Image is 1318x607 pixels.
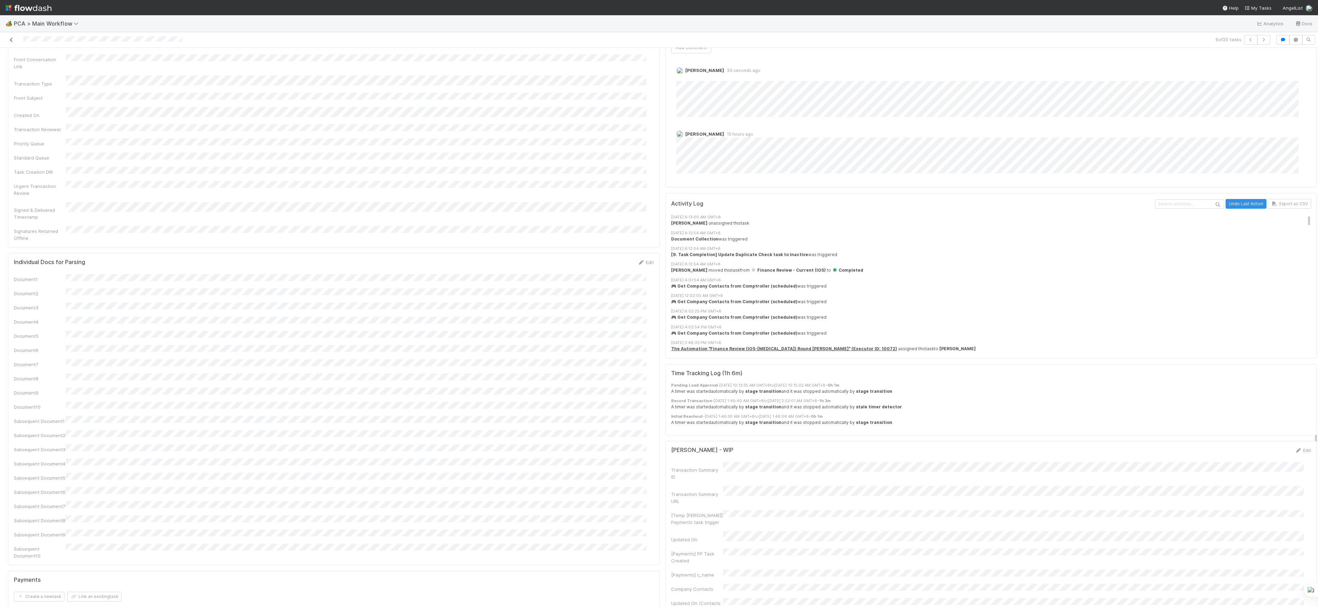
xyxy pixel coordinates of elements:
[671,330,1318,336] div: was triggered
[671,42,711,53] button: Add Comment
[671,383,717,388] strong: Pending Lead Approval
[671,340,1318,346] div: [DATE] 2:48:33 PM GMT+8
[14,126,66,133] div: Transaction Reviewer
[671,314,1318,320] div: was triggered
[14,489,66,496] div: Subsequent Document6
[751,268,826,273] span: Finance Review - Current (IOS)
[14,318,66,325] div: Document4
[685,67,724,73] span: [PERSON_NAME]
[67,592,121,601] button: Link an existingtask
[671,261,1318,267] div: [DATE] 6:12:54 AM GMT+8
[671,370,742,377] h5: Time Tracking Log ( 1h 6m )
[671,299,1318,305] div: was triggered
[724,132,753,137] span: 15 hours ago
[14,169,66,175] div: Task Creation DRI
[6,2,52,14] img: logo-inverted-e16ddd16eac7371096b0.svg
[1295,447,1311,453] a: Edit
[809,414,823,419] strong: - 0h 1m
[671,308,1318,314] div: [DATE] 8:02:25 PM GMT+8
[14,503,66,510] div: Subsequent Document7
[671,512,723,526] div: [Temp [PERSON_NAME]] Payments task trigger
[14,592,64,601] button: Create a newtask
[14,20,82,27] span: PCA > Main Workflow
[671,536,723,543] div: Updated On
[671,550,723,564] div: [Payments] PP Task Created
[671,466,723,480] div: Transaction Summary ID
[671,571,723,578] div: [Payments] c_name
[671,268,707,273] strong: [PERSON_NAME]
[671,236,1318,242] div: was triggered
[671,252,1318,258] div: was triggered
[14,304,66,311] div: Document3
[14,517,66,524] div: Subsequent Document8
[14,375,66,382] div: Document8
[671,491,723,505] div: Transaction Summary URL
[638,260,654,265] a: Edit
[671,398,1318,404] div: - [DATE] 1:49:40 AM GMT+8 to [DATE] 2:53:01 AM GMT+8
[14,228,66,242] div: Signatures Returned Offline
[671,382,1318,388] div: - [DATE] 10:13:35 AM GMT+8 to [DATE] 10:15:02 AM GMT+8
[671,200,1154,207] h5: Activity Log
[745,420,782,425] strong: stage transition
[856,420,892,425] strong: stage transition
[939,346,976,351] strong: [PERSON_NAME]
[14,361,66,368] div: Document7
[671,414,1318,419] div: - [DATE] 1:46:30 AM GMT+8 to [DATE] 1:48:06 AM GMT+8
[676,130,683,137] img: avatar_cd4e5e5e-3003-49e5-bc76-fd776f359de9.png
[671,299,797,304] strong: 🎮 Get Company Contacts from Comptroller (scheduled)
[671,252,808,257] strong: [9. Task Completion] Update Duplicate Check task to Inactive
[671,346,897,351] a: The Automation "Finance Review (IOS-[MEDICAL_DATA]) Round [PERSON_NAME]" (Executor ID: 10072)
[14,474,66,481] div: Subsequent Document5
[671,404,1318,410] div: A timer was started automatically by and it was stopped automatically by
[14,80,66,87] div: Transaction Type
[1216,36,1242,43] span: 6 of 20 tasks
[671,414,703,419] strong: Initial Reachout
[1306,5,1312,12] img: avatar_b6a6ccf4-6160-40f7-90da-56c3221167ae.png
[1268,199,1311,209] button: Export as CSV
[817,398,831,403] strong: - 1h 3m
[6,20,12,26] span: 🏕️
[14,432,66,439] div: Subsequent Document2
[14,112,66,119] div: Created On
[14,545,66,559] div: Subsequent Document10
[671,398,712,403] strong: Record Transaction
[671,293,1318,299] div: [DATE] 12:02:05 AM GMT+8
[671,246,1318,252] div: [DATE] 6:12:54 AM GMT+8
[685,131,724,137] span: [PERSON_NAME]
[14,446,66,453] div: Subsequent Document3
[1244,4,1272,11] a: My Tasks
[676,67,683,74] img: avatar_b6a6ccf4-6160-40f7-90da-56c3221167ae.png
[825,383,839,388] strong: - 0h 1m
[14,389,66,396] div: Document9
[671,586,723,592] div: Company Contacts
[14,404,66,410] div: Document10
[671,388,1318,395] div: A timer was started automatically by and it was stopped automatically by
[14,333,66,339] div: Document5
[1256,19,1284,28] a: Analytics
[671,214,1318,220] div: [DATE] 6:13:00 AM GMT+8
[14,276,66,283] div: Document1
[671,315,797,320] strong: 🎮 Get Company Contacts from Comptroller (scheduled)
[14,347,66,354] div: Document6
[14,418,66,425] div: Subsequent Document1
[14,183,66,197] div: Urgent Transaction Review
[745,404,782,409] strong: stage transition
[14,531,66,538] div: Subsequent Document9
[671,283,1318,289] div: was triggered
[671,220,1318,226] div: unassigned this task
[724,68,760,73] span: 33 seconds ago
[1155,199,1224,209] input: Search activities...
[14,460,66,467] div: Subsequent Document4
[671,447,733,454] h5: [PERSON_NAME] - WIP
[1295,19,1312,28] a: Docs
[671,277,1318,283] div: [DATE] 4:01:54 AM GMT+8
[1226,199,1266,209] button: Undo Last Action
[832,268,863,273] span: Completed
[671,220,707,226] strong: [PERSON_NAME]
[671,330,797,336] strong: 🎮 Get Company Contacts from Comptroller (scheduled)
[1283,5,1303,11] span: AngelList
[671,324,1318,330] div: [DATE] 4:02:54 PM GMT+8
[671,283,797,289] strong: 🎮 Get Company Contacts from Comptroller (scheduled)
